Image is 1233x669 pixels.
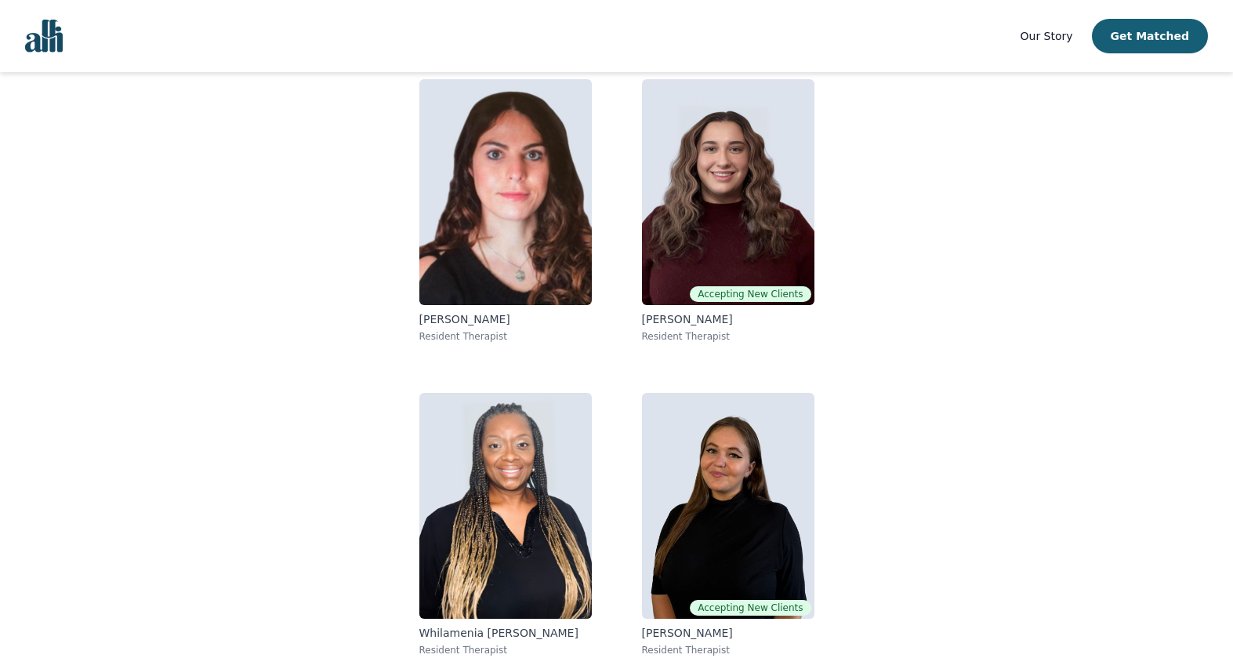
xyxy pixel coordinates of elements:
img: Ani Asatrian-Londner [419,79,592,305]
p: Resident Therapist [642,644,814,656]
span: Our Story [1021,30,1073,42]
button: Get Matched [1092,19,1208,53]
p: [PERSON_NAME] [419,311,592,327]
p: [PERSON_NAME] [642,625,814,641]
p: Resident Therapist [642,330,814,343]
a: Our Story [1021,27,1073,45]
p: [PERSON_NAME] [642,311,814,327]
img: alli logo [25,20,63,53]
img: Margaret Durhager [642,393,814,619]
span: Accepting New Clients [690,286,811,302]
a: Margaret DurhagerAccepting New Clients[PERSON_NAME]Resident Therapist [629,380,827,669]
span: Accepting New Clients [690,600,811,616]
img: Whilamenia Moore [419,393,592,619]
p: Resident Therapist [419,330,592,343]
a: Brianna ConnollyAccepting New Clients[PERSON_NAME]Resident Therapist [629,67,827,355]
p: Whilamenia [PERSON_NAME] [419,625,592,641]
a: Whilamenia MooreWhilamenia [PERSON_NAME]Resident Therapist [407,380,604,669]
p: Resident Therapist [419,644,592,656]
a: Ani Asatrian-Londner[PERSON_NAME]Resident Therapist [407,67,604,355]
img: Brianna Connolly [642,79,814,305]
